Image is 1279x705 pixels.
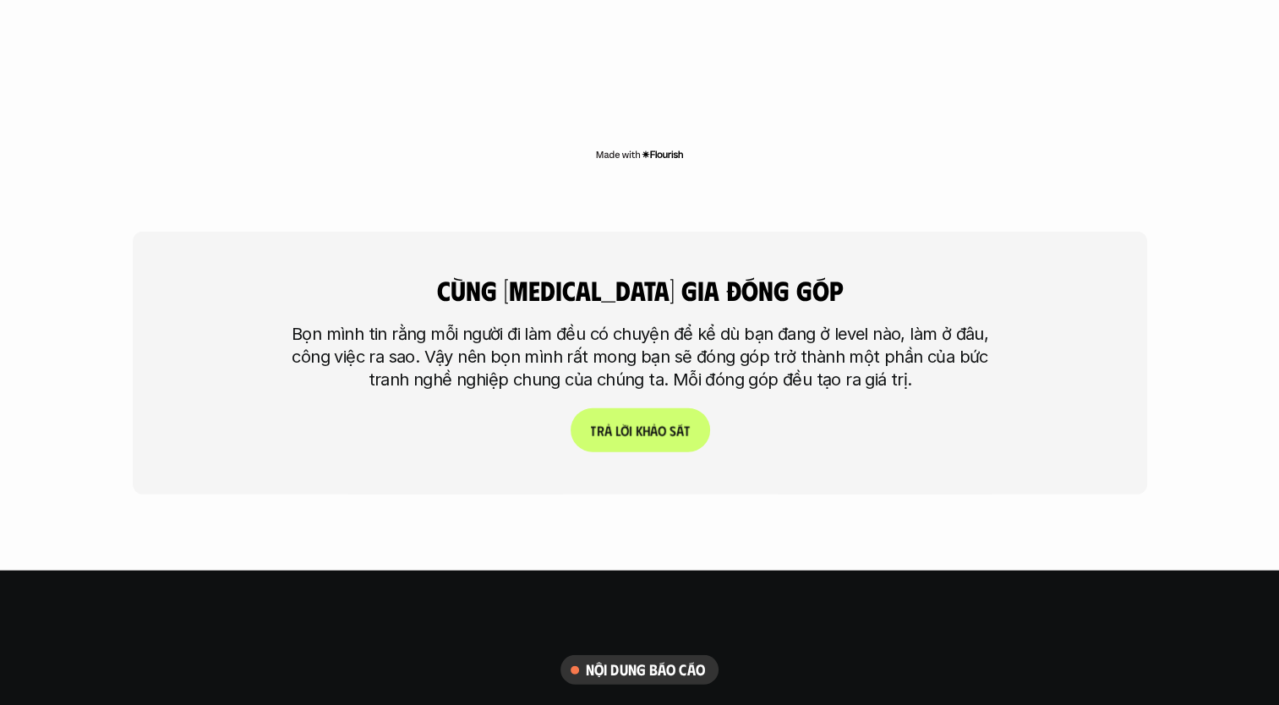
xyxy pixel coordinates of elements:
span: r [596,423,604,439]
span: h [642,423,649,439]
span: l [615,423,620,439]
span: t [683,423,689,439]
img: Made with Flourish [595,148,684,161]
a: Trảlờikhảosát [570,408,709,452]
span: ả [649,423,657,439]
h4: cùng [MEDICAL_DATA] gia đóng góp [365,274,915,306]
span: i [628,423,631,439]
span: o [657,423,665,439]
span: T [590,423,596,439]
span: s [669,423,675,439]
span: ờ [620,423,628,439]
span: á [675,423,683,439]
span: ả [604,423,611,439]
p: Bọn mình tin rằng mỗi người đi làm đều có chuyện để kể dù bạn đang ở level nào, làm ở đâu, công v... [281,323,999,391]
h6: nội dung báo cáo [586,660,705,680]
span: k [635,423,642,439]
